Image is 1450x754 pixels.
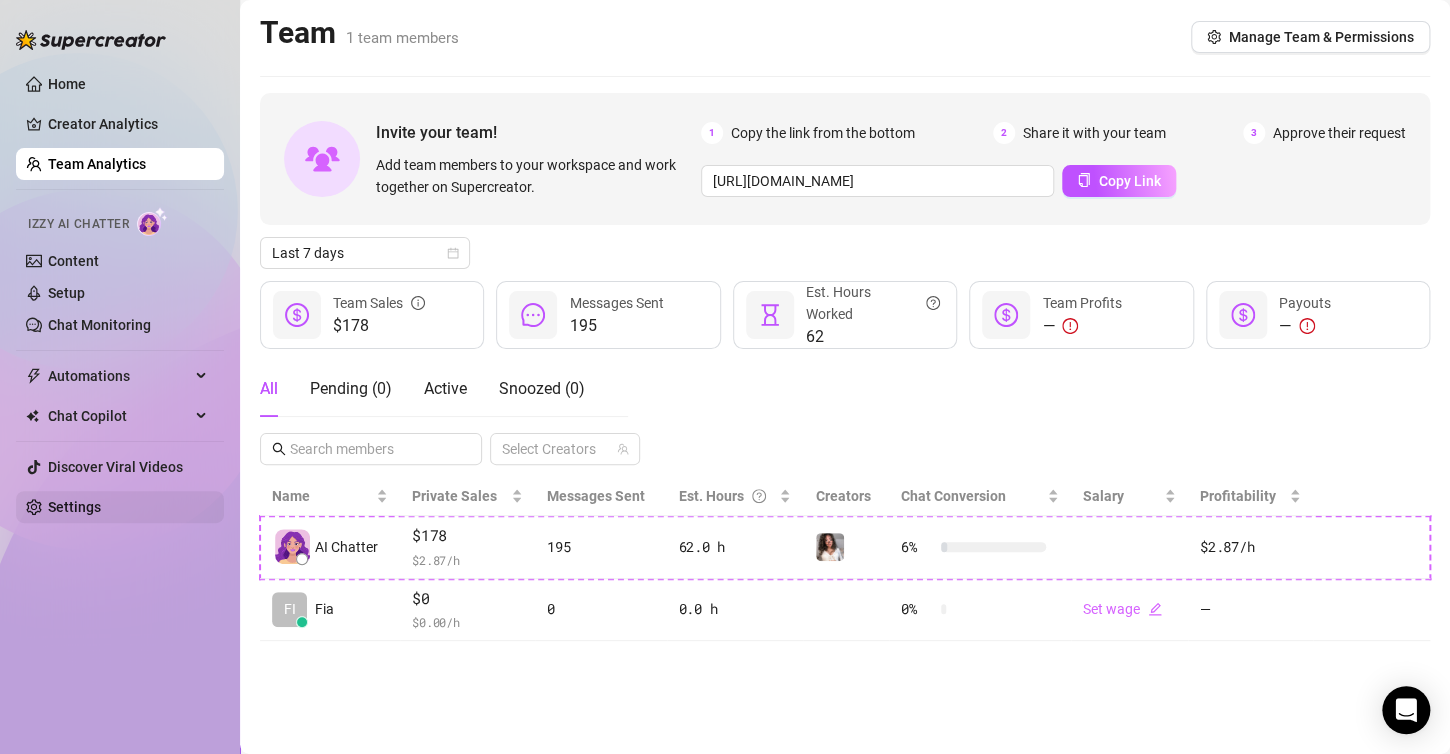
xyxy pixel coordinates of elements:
[1099,173,1161,189] span: Copy Link
[701,122,723,144] span: 1
[679,485,776,507] div: Est. Hours
[48,76,86,92] a: Home
[1231,303,1255,327] span: dollar-circle
[1200,488,1276,504] span: Profitability
[333,292,425,314] div: Team Sales
[1083,488,1124,504] span: Salary
[272,442,286,456] span: search
[1083,601,1162,617] a: Set wageedit
[260,14,459,52] h2: Team
[290,438,454,460] input: Search members
[1382,686,1430,734] div: Open Intercom Messenger
[48,285,85,301] a: Setup
[679,536,792,558] div: 62.0 h
[272,238,458,268] span: Last 7 days
[569,314,663,338] span: 195
[412,488,497,504] span: Private Sales
[48,317,151,333] a: Chat Monitoring
[424,379,467,398] span: Active
[926,281,940,325] span: question-circle
[994,303,1018,327] span: dollar-circle
[1279,314,1331,338] div: —
[376,120,701,145] span: Invite your team!
[901,536,933,558] span: 6 %
[260,377,278,401] div: All
[758,303,782,327] span: hourglass
[285,303,309,327] span: dollar-circle
[315,536,378,558] span: AI Chatter
[1273,122,1406,144] span: Approve their request
[26,409,39,423] img: Chat Copilot
[547,488,645,504] span: Messages Sent
[48,360,190,392] span: Automations
[1023,122,1166,144] span: Share it with your team
[679,598,792,620] div: 0.0 h
[48,253,99,269] a: Content
[547,598,655,620] div: 0
[412,612,523,632] span: $ 0.00 /h
[376,154,693,198] span: Add team members to your workspace and work together on Supercreator.
[412,587,523,611] span: $0
[803,477,888,516] th: Creators
[1062,318,1078,334] span: exclamation-circle
[28,215,129,234] span: Izzy AI Chatter
[1243,122,1265,144] span: 3
[315,598,334,620] span: Fia
[1042,314,1121,338] div: —
[806,281,940,325] div: Est. Hours Worked
[521,303,545,327] span: message
[1299,318,1315,334] span: exclamation-circle
[48,108,208,140] a: Creator Analytics
[412,550,523,570] span: $ 2.87 /h
[1148,602,1162,616] span: edit
[1077,173,1091,187] span: copy
[333,314,425,338] span: $178
[260,477,400,516] th: Name
[547,536,655,558] div: 195
[499,379,585,398] span: Snoozed ( 0 )
[48,156,146,172] a: Team Analytics
[346,29,459,47] span: 1 team members
[447,247,459,259] span: calendar
[1042,295,1121,311] span: Team Profits
[284,598,296,620] span: FI
[1062,165,1176,197] button: Copy Link
[1279,295,1331,311] span: Payouts
[48,459,183,475] a: Discover Viral Videos
[1229,29,1414,45] span: Manage Team & Permissions
[16,30,166,50] img: logo-BBDzfeDw.svg
[310,377,392,401] div: Pending ( 0 )
[48,400,190,432] span: Chat Copilot
[137,207,168,236] img: AI Chatter
[1200,536,1301,558] div: $2.87 /h
[275,529,310,564] img: izzy-ai-chatter-avatar-DDCN_rTZ.svg
[806,325,940,349] span: 62
[731,122,915,144] span: Copy the link from the bottom
[617,443,629,455] span: team
[272,485,372,507] span: Name
[1207,30,1221,44] span: setting
[411,292,425,314] span: info-circle
[752,485,766,507] span: question-circle
[816,533,844,561] img: Fia
[1188,579,1313,642] td: —
[993,122,1015,144] span: 2
[901,598,933,620] span: 0 %
[901,488,1006,504] span: Chat Conversion
[569,295,663,311] span: Messages Sent
[26,368,42,384] span: thunderbolt
[48,499,101,515] a: Settings
[412,524,523,548] span: $178
[1191,21,1430,53] button: Manage Team & Permissions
